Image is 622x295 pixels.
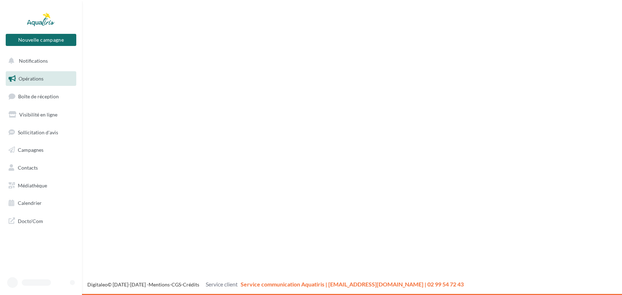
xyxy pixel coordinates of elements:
[4,143,78,157] a: Campagnes
[4,107,78,122] a: Visibilité en ligne
[18,165,38,171] span: Contacts
[87,281,464,288] span: © [DATE]-[DATE] - - -
[4,71,78,86] a: Opérations
[19,76,43,82] span: Opérations
[18,200,42,206] span: Calendrier
[19,58,48,64] span: Notifications
[18,147,43,153] span: Campagnes
[18,182,47,188] span: Médiathèque
[18,129,58,135] span: Sollicitation d'avis
[18,93,59,99] span: Boîte de réception
[241,281,464,288] span: Service communication Aquatiris | [EMAIL_ADDRESS][DOMAIN_NAME] | 02 99 54 72 43
[6,34,76,46] button: Nouvelle campagne
[87,281,108,288] a: Digitaleo
[206,281,238,288] span: Service client
[4,213,78,228] a: Docto'Com
[171,281,181,288] a: CGS
[183,281,199,288] a: Crédits
[19,112,57,118] span: Visibilité en ligne
[149,281,170,288] a: Mentions
[4,125,78,140] a: Sollicitation d'avis
[4,89,78,104] a: Boîte de réception
[4,53,75,68] button: Notifications
[18,216,43,226] span: Docto'Com
[4,178,78,193] a: Médiathèque
[4,160,78,175] a: Contacts
[4,196,78,211] a: Calendrier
